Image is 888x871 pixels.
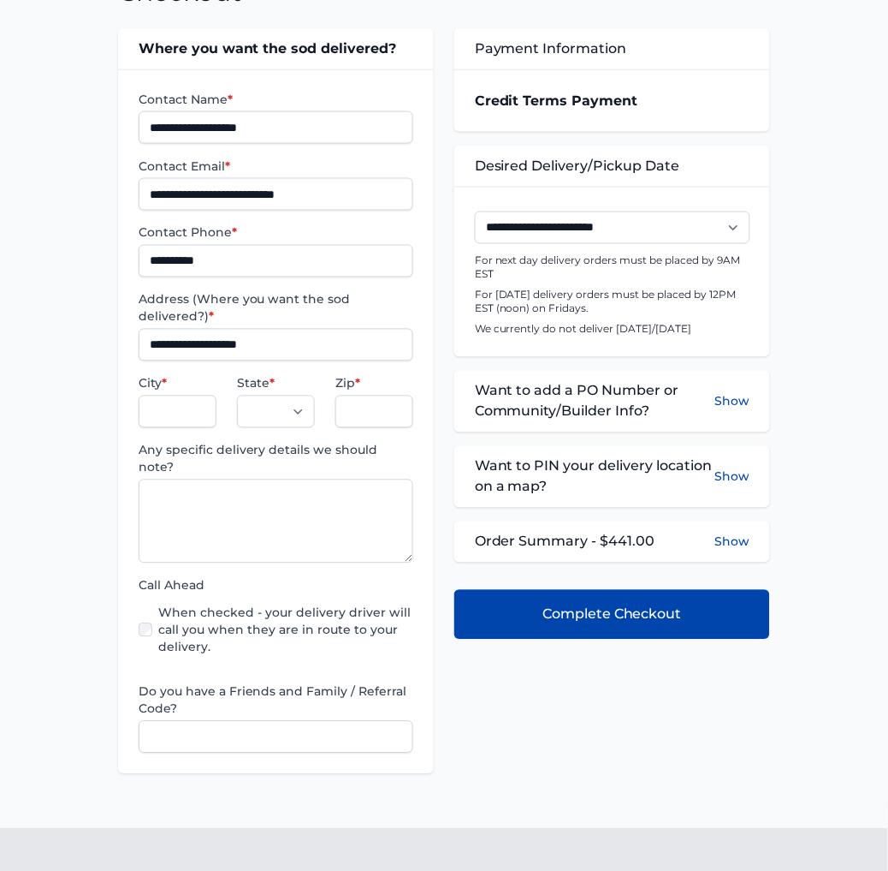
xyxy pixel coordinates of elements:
div: Desired Delivery/Pickup Date [454,146,770,187]
button: Show [714,534,749,551]
button: Complete Checkout [454,590,770,640]
label: Contact Name [139,91,413,108]
label: When checked - your delivery driver will call you when they are in route to your delivery. [159,605,413,656]
button: Show [714,381,749,422]
div: Payment Information [454,28,770,69]
label: Any specific delivery details we should note? [139,442,413,476]
label: Zip [335,375,413,392]
p: We currently do not deliver [DATE]/[DATE] [475,323,749,337]
p: For [DATE] delivery orders must be placed by 12PM EST (noon) on Fridays. [475,289,749,316]
div: Where you want the sod delivered? [118,28,434,69]
label: City [139,375,216,392]
label: Contact Phone [139,224,413,242]
span: Want to PIN your delivery location on a map? [475,456,714,498]
label: Contact Email [139,158,413,175]
p: For next day delivery orders must be placed by 9AM EST [475,254,749,282]
label: Address (Where you want the sod delivered?) [139,291,413,325]
span: Complete Checkout [542,605,682,625]
strong: Credit Terms Payment [475,92,638,109]
span: Want to add a PO Number or Community/Builder Info? [475,381,714,422]
label: Do you have a Friends and Family / Referral Code? [139,683,413,718]
label: State [237,375,315,392]
span: Order Summary - $441.00 [475,532,655,552]
button: Show [714,456,749,498]
label: Call Ahead [139,577,413,594]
